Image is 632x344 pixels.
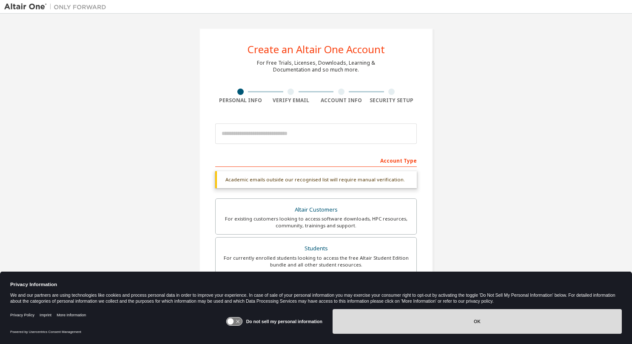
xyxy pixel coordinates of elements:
[221,243,411,255] div: Students
[215,97,266,104] div: Personal Info
[316,97,367,104] div: Account Info
[221,215,411,229] div: For existing customers looking to access software downloads, HPC resources, community, trainings ...
[248,44,385,54] div: Create an Altair One Account
[257,60,375,73] div: For Free Trials, Licenses, Downloads, Learning & Documentation and so much more.
[266,97,316,104] div: Verify Email
[221,255,411,268] div: For currently enrolled students looking to access the free Altair Student Edition bundle and all ...
[215,153,417,167] div: Account Type
[4,3,111,11] img: Altair One
[215,171,417,188] div: Academic emails outside our recognised list will require manual verification.
[221,204,411,216] div: Altair Customers
[367,97,417,104] div: Security Setup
